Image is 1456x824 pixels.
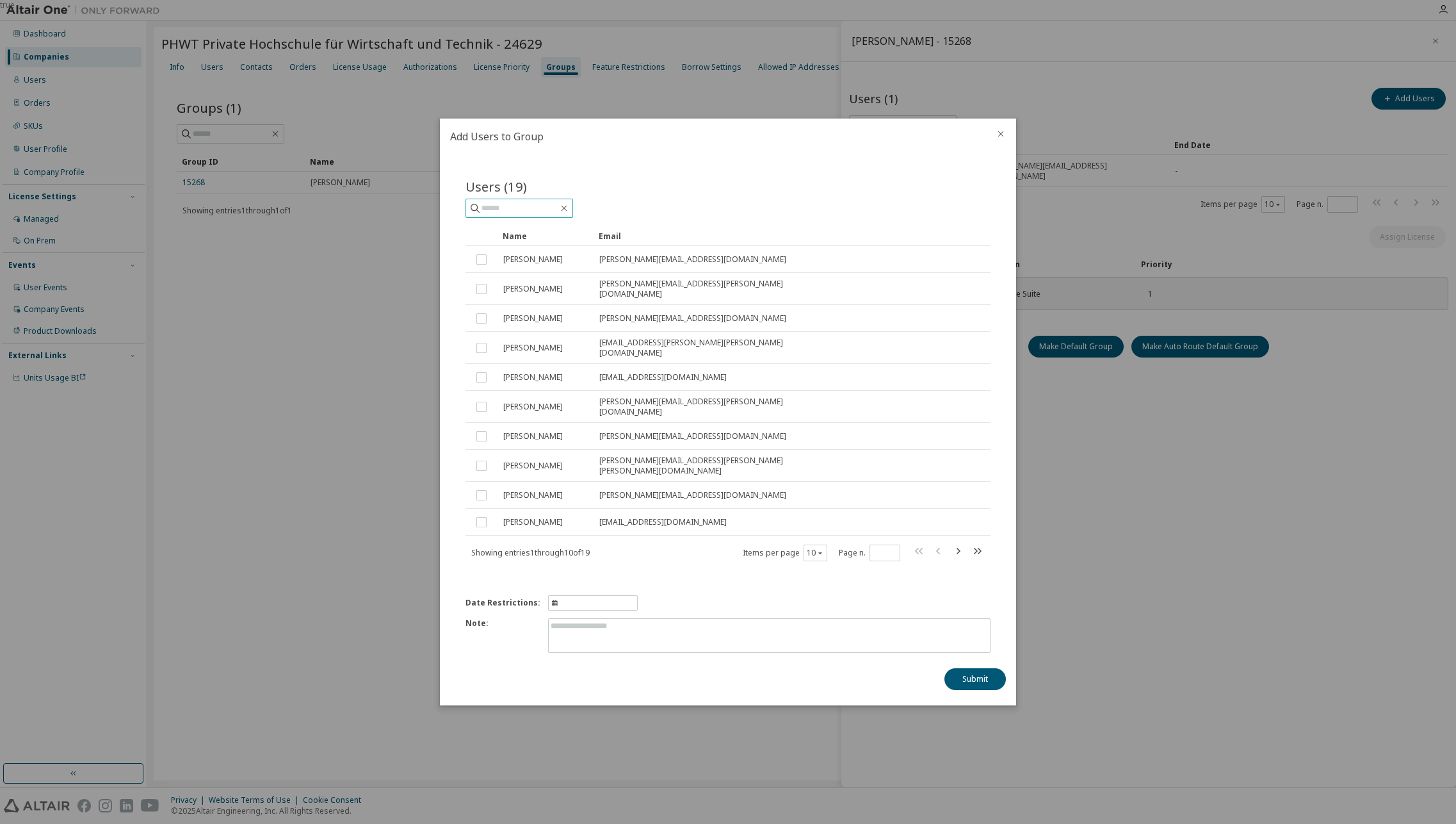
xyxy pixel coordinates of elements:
[807,548,824,558] button: 10
[465,598,540,608] label: Date Restrictions:
[599,226,812,246] div: Email
[839,545,900,561] span: Page n.
[503,490,563,500] span: [PERSON_NAME]
[599,279,811,299] span: [PERSON_NAME][EMAIL_ADDRESS][PERSON_NAME][DOMAIN_NAME]
[599,490,786,500] span: [PERSON_NAME][EMAIL_ADDRESS][DOMAIN_NAME]
[503,461,563,471] span: [PERSON_NAME]
[599,372,727,383] span: [EMAIL_ADDRESS][DOMAIN_NAME]
[465,618,540,653] label: Note:
[503,517,563,527] span: [PERSON_NAME]
[743,545,827,561] span: Items per page
[599,338,811,358] span: [EMAIL_ADDRESS][PERSON_NAME][PERSON_NAME][DOMAIN_NAME]
[503,402,563,412] span: [PERSON_NAME]
[599,313,786,324] span: [PERSON_NAME][EMAIL_ADDRESS][DOMAIN_NAME]
[599,431,786,441] span: [PERSON_NAME][EMAIL_ADDRESS][DOMAIN_NAME]
[503,254,563,265] span: [PERSON_NAME]
[503,431,563,441] span: [PERSON_NAME]
[996,129,1006,139] button: close
[599,397,811,417] span: [PERSON_NAME][EMAIL_ADDRESS][PERSON_NAME][DOMAIN_NAME]
[503,372,563,383] span: [PERSON_NAME]
[503,343,563,353] span: [PERSON_NAME]
[599,456,811,476] span: [PERSON_NAME][EMAIL_ADDRESS][PERSON_NAME][PERSON_NAME][DOMAIN_NAME]
[465,177,527,195] span: Users (19)
[471,547,590,558] span: Showing entries 1 through 10 of 19
[503,284,563,294] span: [PERSON_NAME]
[548,595,638,611] button: information
[503,226,588,246] div: Name
[944,668,1006,690] button: Submit
[440,119,985,154] h2: Add Users to Group
[599,254,786,265] span: [PERSON_NAME][EMAIL_ADDRESS][DOMAIN_NAME]
[503,313,563,324] span: [PERSON_NAME]
[599,517,727,527] span: [EMAIL_ADDRESS][DOMAIN_NAME]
